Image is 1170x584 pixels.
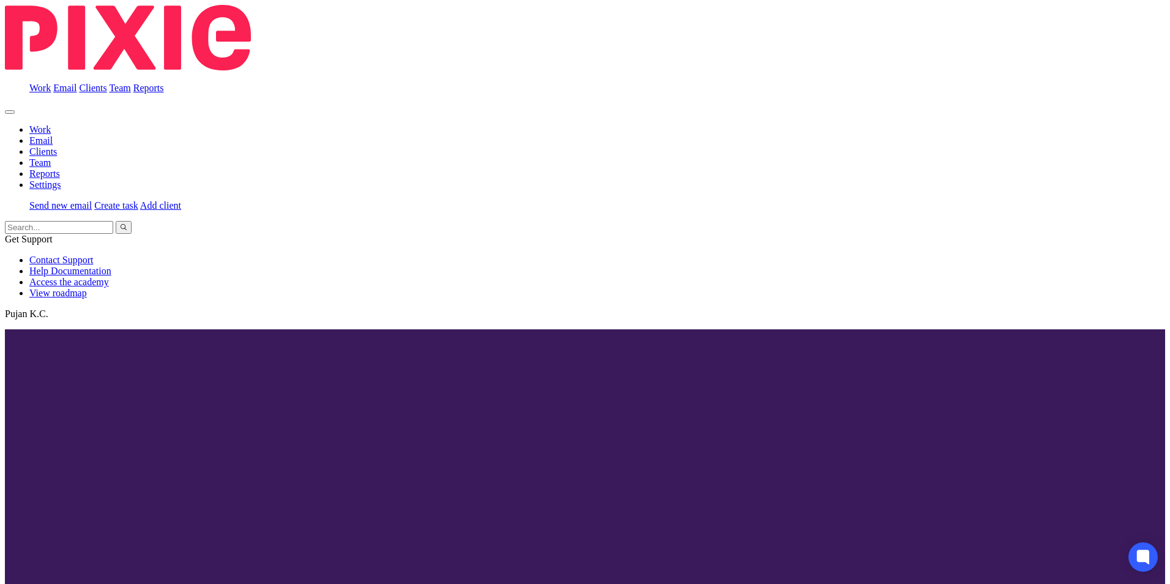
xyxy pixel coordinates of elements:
[140,200,181,211] a: Add client
[133,83,164,93] a: Reports
[29,288,87,298] a: View roadmap
[29,266,111,276] a: Help Documentation
[5,5,251,70] img: Pixie
[109,83,130,93] a: Team
[5,221,113,234] input: Search
[5,309,1165,320] p: Pujan K.C.
[29,124,51,135] a: Work
[29,168,60,179] a: Reports
[29,179,61,190] a: Settings
[29,135,53,146] a: Email
[79,83,106,93] a: Clients
[53,83,76,93] a: Email
[29,83,51,93] a: Work
[29,157,51,168] a: Team
[5,234,53,244] span: Get Support
[94,200,138,211] a: Create task
[29,200,92,211] a: Send new email
[29,277,109,287] a: Access the academy
[29,255,93,265] a: Contact Support
[116,221,132,234] button: Search
[29,146,57,157] a: Clients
